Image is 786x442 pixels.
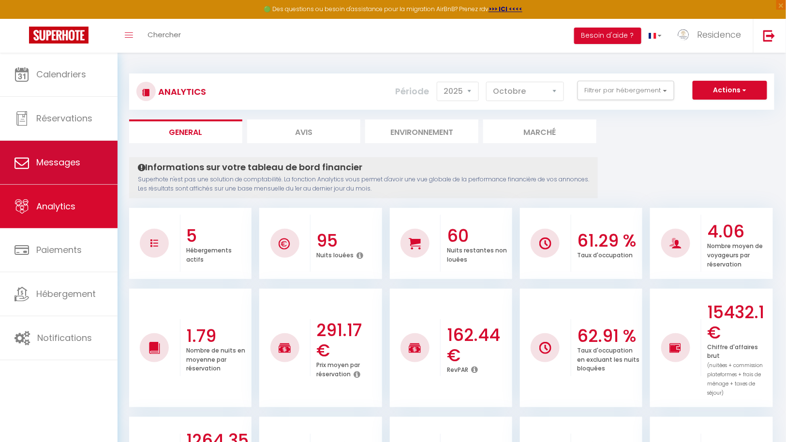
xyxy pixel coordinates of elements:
[763,29,775,42] img: logout
[578,81,674,100] button: Filtrer par hébergement
[36,156,80,168] span: Messages
[36,68,86,80] span: Calendriers
[577,249,633,259] p: Taux d'occupation
[489,5,522,13] a: >>> ICI <<<<
[539,342,551,354] img: NO IMAGE
[317,320,380,361] h3: 291.17 €
[708,302,771,343] h3: 15432.1 €
[708,341,763,397] p: Chiffre d'affaires brut
[447,226,510,246] h3: 60
[396,81,430,102] label: Période
[577,231,640,251] h3: 61.29 %
[365,119,478,143] li: Environnement
[156,81,206,103] h3: Analytics
[577,326,640,346] h3: 62.91 %
[140,19,188,53] a: Chercher
[669,342,682,354] img: NO IMAGE
[708,221,771,242] h3: 4.06
[693,81,767,100] button: Actions
[447,325,510,366] h3: 162.44 €
[577,344,639,373] p: Taux d'occupation en excluant les nuits bloquées
[138,175,589,193] p: Superhote n'est pas une solution de comptabilité. La fonction Analytics vous permet d'avoir une v...
[186,326,249,346] h3: 1.79
[708,362,763,397] span: (nuitées + commission plateformes + frais de ménage + taxes de séjour)
[150,239,158,247] img: NO IMAGE
[317,359,360,378] p: Prix moyen par réservation
[36,200,75,212] span: Analytics
[447,364,468,374] p: RevPAR
[669,19,753,53] a: ... Residence
[138,162,589,173] h4: Informations sur votre tableau de bord financier
[483,119,596,143] li: Marché
[186,244,232,264] p: Hébergements actifs
[186,344,245,373] p: Nombre de nuits en moyenne par réservation
[317,231,380,251] h3: 95
[317,249,354,259] p: Nuits louées
[36,288,96,300] span: Hébergement
[148,29,181,40] span: Chercher
[708,240,763,268] p: Nombre moyen de voyageurs par réservation
[697,29,741,41] span: Residence
[247,119,360,143] li: Avis
[36,112,92,124] span: Réservations
[37,332,92,344] span: Notifications
[36,244,82,256] span: Paiements
[29,27,89,44] img: Super Booking
[447,244,507,264] p: Nuits restantes non louées
[186,226,249,246] h3: 5
[676,28,691,42] img: ...
[574,28,641,44] button: Besoin d'aide ?
[129,119,242,143] li: General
